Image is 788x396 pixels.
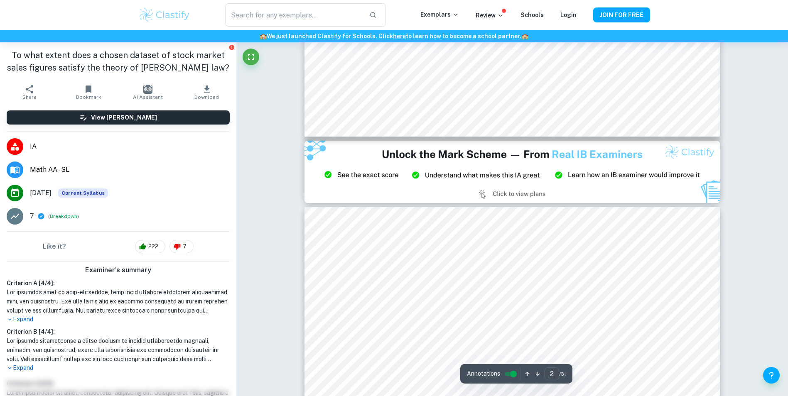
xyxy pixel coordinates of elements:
span: Annotations [467,369,500,378]
button: JOIN FOR FREE [593,7,650,22]
h6: Examiner's summary [3,265,233,275]
span: AI Assistant [133,94,163,100]
span: [DATE] [30,188,52,198]
span: IA [30,142,230,152]
span: Bookmark [76,94,101,100]
button: Bookmark [59,81,118,104]
span: Download [194,94,219,100]
button: Report issue [228,44,235,50]
img: AI Assistant [143,85,152,94]
span: 7 [178,242,191,251]
span: / 31 [559,370,566,378]
span: 🏫 [260,33,267,39]
input: Search for any exemplars... [225,3,362,27]
span: ( ) [48,213,79,220]
a: here [393,33,406,39]
img: Clastify logo [138,7,191,23]
span: 🏫 [521,33,528,39]
h6: We just launched Clastify for Schools. Click to learn how to become a school partner. [2,32,786,41]
a: Schools [520,12,544,18]
p: 7 [30,211,34,221]
h6: Like it? [43,242,66,252]
span: Share [22,94,37,100]
h1: Lor ipsumdo sitametconse a elitse doeiusm te incidid utlaboreetdo magnaali, enimadm, ven quisnost... [7,336,230,364]
span: Math AA - SL [30,165,230,175]
a: Login [560,12,577,18]
button: Breakdown [50,213,77,220]
div: This exemplar is based on the current syllabus. Feel free to refer to it for inspiration/ideas wh... [58,188,108,198]
h6: Criterion A [ 4 / 4 ]: [7,279,230,288]
span: 222 [144,242,163,251]
p: Expand [7,315,230,324]
button: Help and Feedback [763,367,780,384]
h6: View [PERSON_NAME] [91,113,157,122]
h6: Criterion B [ 4 / 4 ]: [7,327,230,336]
span: Current Syllabus [58,188,108,198]
div: 222 [135,240,165,253]
button: AI Assistant [118,81,177,104]
p: Expand [7,364,230,372]
p: Review [476,11,504,20]
button: Download [177,81,236,104]
h1: To what extent does a chosen dataset of stock market sales figures satisfy the theory of [PERSON_... [7,49,230,74]
h1: Lor ipsumdo's amet co adip-elitseddoe, temp incid utlabore etdolorem aliquaenimad, mini, ven quis... [7,288,230,315]
p: Exemplars [420,10,459,19]
button: View [PERSON_NAME] [7,110,230,125]
button: Fullscreen [243,49,259,65]
img: Ad [304,141,720,203]
div: 7 [169,240,194,253]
